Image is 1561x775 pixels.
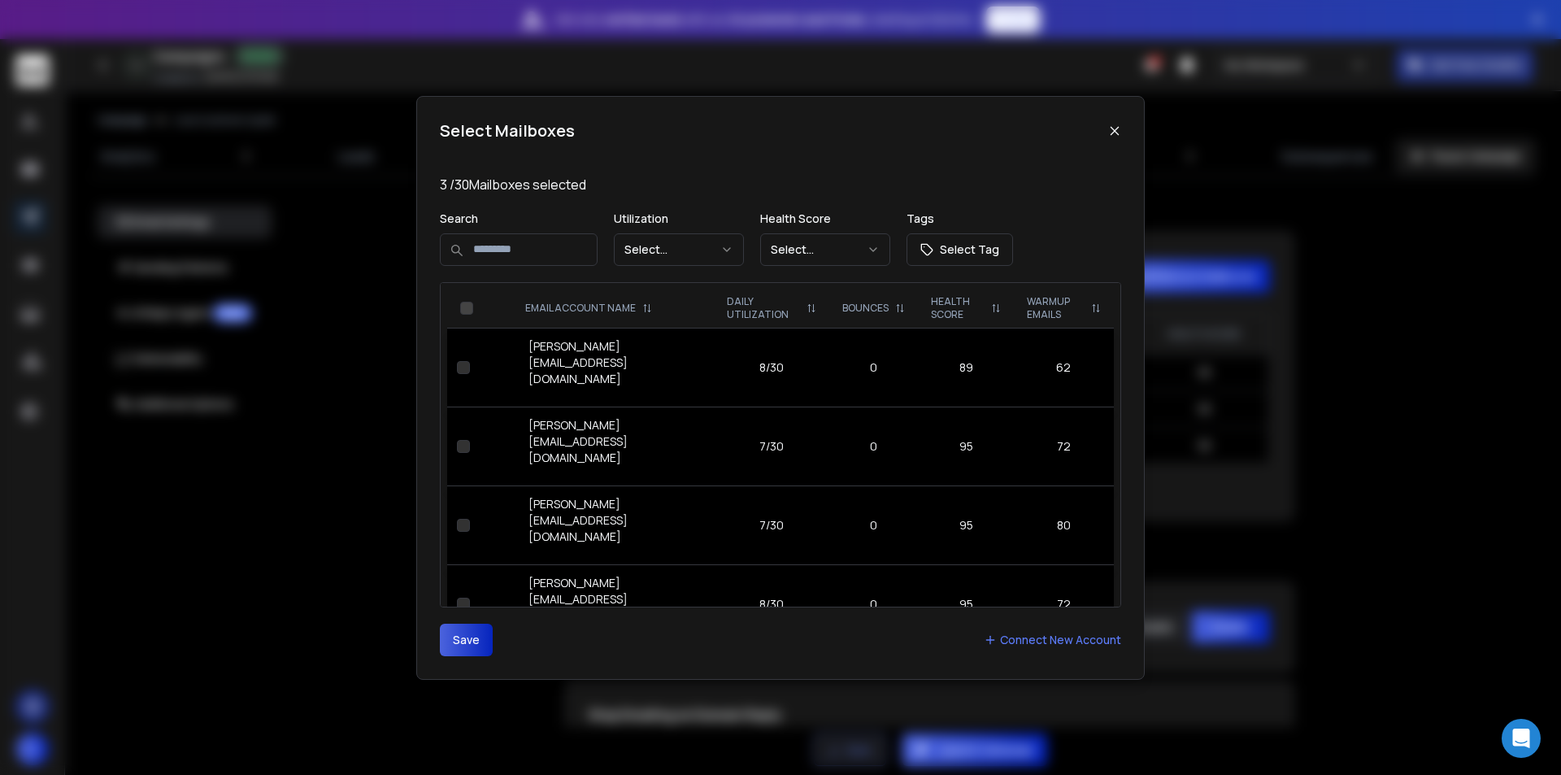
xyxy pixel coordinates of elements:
[614,211,744,227] p: Utilization
[760,211,890,227] p: Health Score
[1502,719,1541,758] div: Open Intercom Messenger
[440,120,575,142] h1: Select Mailboxes
[440,175,1121,194] p: 3 / 30 Mailboxes selected
[440,211,598,227] p: Search
[907,211,1013,227] p: Tags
